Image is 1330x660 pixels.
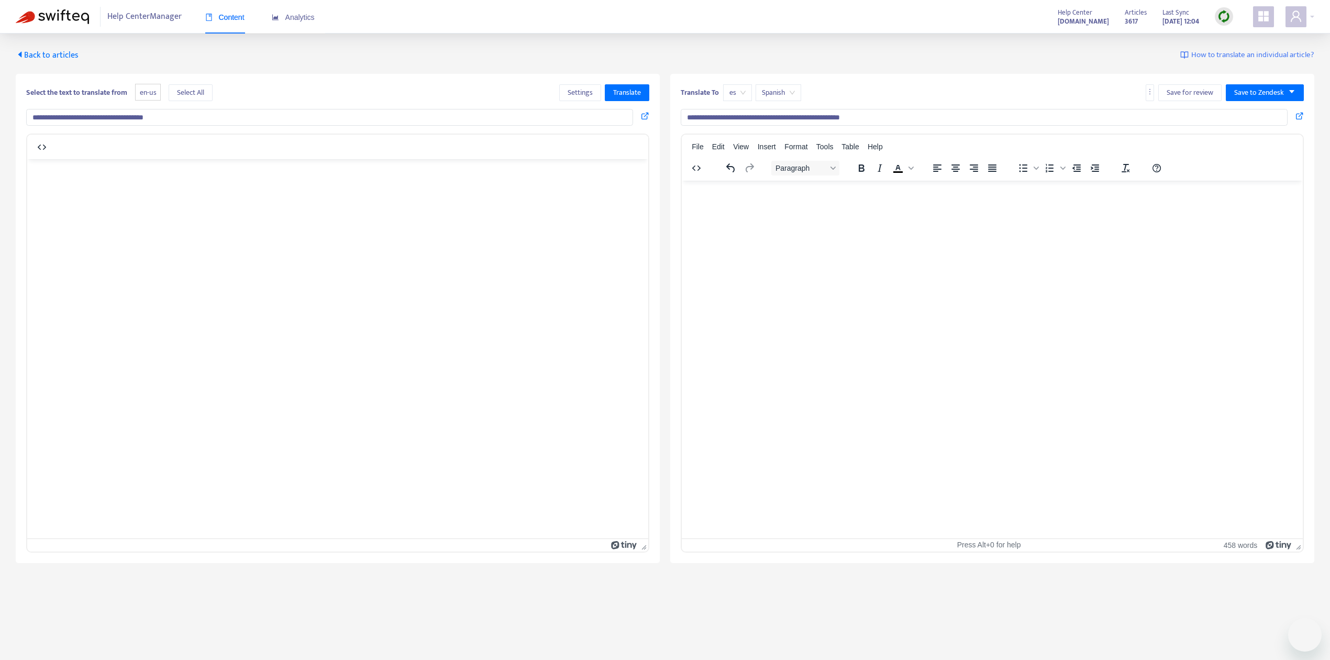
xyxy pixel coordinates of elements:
button: more [1146,84,1154,101]
div: Press the Up and Down arrow keys to resize the editor. [1292,539,1303,552]
button: Save to Zendeskcaret-down [1226,84,1304,101]
strong: [DOMAIN_NAME] [1058,16,1109,27]
span: Help Center Manager [107,7,182,27]
span: Save to Zendesk [1234,87,1284,98]
button: Bold [852,161,870,175]
span: Content [205,13,245,21]
button: Decrease indent [1068,161,1085,175]
button: Clear formatting [1117,161,1135,175]
a: Powered by Tiny [611,541,637,549]
button: Save for review [1158,84,1222,101]
button: Align left [928,161,946,175]
span: View [733,142,749,151]
span: area-chart [272,14,279,21]
span: caret-down [1288,88,1295,95]
div: Press Alt+0 for help [888,541,1090,549]
span: Save for review [1167,87,1213,98]
button: Undo [722,161,740,175]
a: Powered by Tiny [1266,541,1292,549]
span: Help Center [1058,7,1092,18]
span: book [205,14,213,21]
button: Translate [605,84,649,101]
span: Translate [613,87,641,98]
span: Settings [568,87,593,98]
div: Bullet list [1014,161,1040,175]
strong: [DATE] 12:04 [1162,16,1199,27]
span: Select All [177,87,204,98]
b: Translate To [681,86,719,98]
iframe: Rich Text Area [27,159,648,538]
img: image-link [1180,51,1189,59]
span: es [729,85,746,101]
div: Numbered list [1041,161,1067,175]
img: sync.dc5367851b00ba804db3.png [1217,10,1231,23]
span: en-us [135,84,161,101]
b: Select the text to translate from [26,86,127,98]
button: Redo [740,161,758,175]
iframe: Botón para iniciar la ventana de mensajería [1288,618,1322,652]
button: Align right [965,161,983,175]
span: Format [784,142,807,151]
button: Block Paragraph [771,161,839,175]
img: Swifteq [16,9,89,24]
button: Select All [169,84,213,101]
span: user [1290,10,1302,23]
button: Align center [947,161,965,175]
span: Articles [1125,7,1147,18]
span: Tools [816,142,834,151]
button: Help [1148,161,1166,175]
button: Settings [559,84,601,101]
a: How to translate an individual article? [1180,49,1314,61]
span: Back to articles [16,48,79,62]
span: Spanish [762,85,795,101]
span: Table [841,142,859,151]
span: Insert [758,142,776,151]
span: Edit [712,142,725,151]
button: 458 words [1224,541,1258,549]
span: Last Sync [1162,7,1189,18]
strong: 3617 [1125,16,1138,27]
div: Text color Black [889,161,915,175]
span: appstore [1257,10,1270,23]
span: Paragraph [775,164,827,172]
span: Help [868,142,883,151]
span: How to translate an individual article? [1191,49,1314,61]
button: Increase indent [1086,161,1104,175]
span: Analytics [272,13,315,21]
button: Italic [871,161,889,175]
span: more [1146,88,1154,95]
a: [DOMAIN_NAME] [1058,15,1109,27]
span: caret-left [16,50,24,59]
div: Press the Up and Down arrow keys to resize the editor. [637,539,648,552]
span: File [692,142,704,151]
button: Justify [983,161,1001,175]
iframe: Rich Text Area [682,181,1303,538]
